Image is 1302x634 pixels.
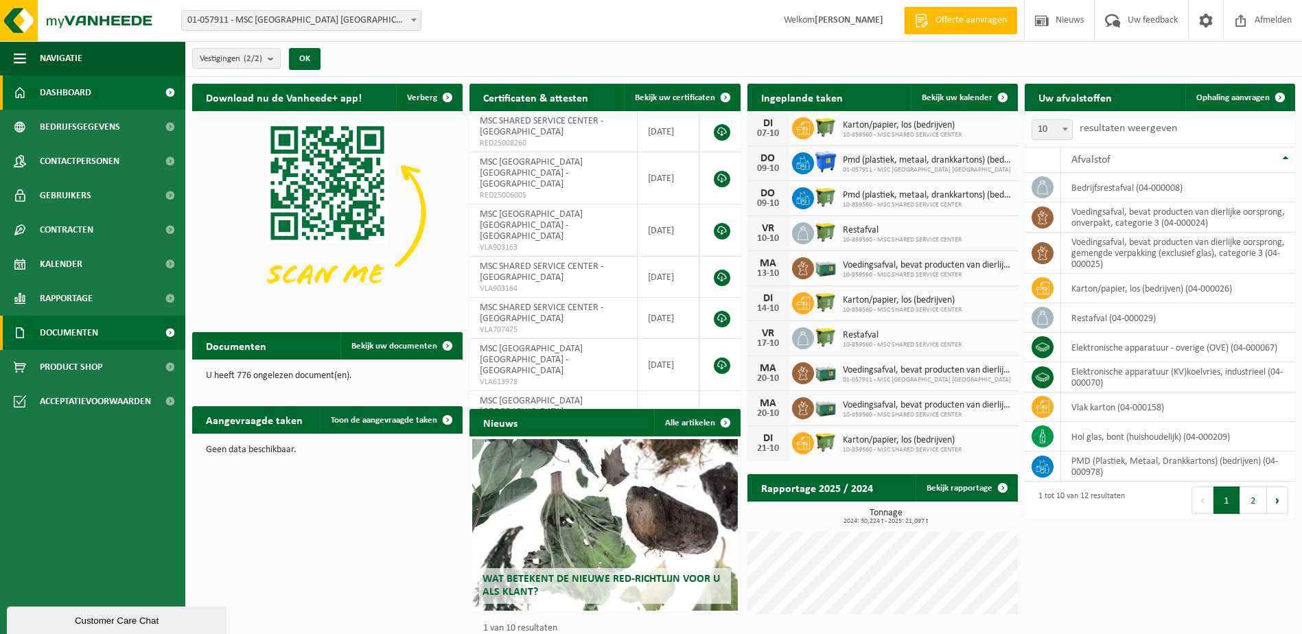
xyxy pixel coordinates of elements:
img: WB-1100-HPE-GN-51 [814,220,837,244]
span: Karton/papier, los (bedrijven) [843,295,962,306]
div: 20-10 [754,374,782,384]
span: Bekijk uw kalender [922,93,992,102]
h2: Aangevraagde taken [192,406,316,433]
a: Bekijk rapportage [916,474,1016,502]
a: Wat betekent de nieuwe RED-richtlijn voor u als klant? [472,439,737,611]
span: Navigatie [40,41,82,75]
td: bedrijfsrestafval (04-000008) [1061,173,1295,202]
span: Vestigingen [200,49,262,69]
td: [DATE] [638,257,700,298]
span: 01-057911 - MSC BELGIUM NV - ANTWERPEN [182,11,421,30]
td: hol glas, bont (huishoudelijk) (04-000209) [1061,422,1295,451]
span: RED25008260 [480,138,627,149]
div: MA [754,258,782,269]
span: Offerte aanvragen [932,14,1010,27]
span: MSC [GEOGRAPHIC_DATA] [GEOGRAPHIC_DATA] - [GEOGRAPHIC_DATA] [480,396,583,428]
td: karton/papier, los (bedrijven) (04-000026) [1061,274,1295,303]
span: Contracten [40,213,93,247]
iframe: chat widget [7,604,229,634]
div: 09-10 [754,199,782,209]
span: Verberg [407,93,437,102]
h3: Tonnage [754,508,1018,525]
span: 01-057911 - MSC [GEOGRAPHIC_DATA] [GEOGRAPHIC_DATA] [843,376,1011,384]
span: Bekijk uw certificaten [635,93,715,102]
td: vlak karton (04-000158) [1061,392,1295,422]
span: VLA707475 [480,325,627,336]
img: PB-LB-0680-HPE-GN-01 [814,360,837,384]
span: VLA613978 [480,377,627,388]
h2: Nieuws [469,409,531,436]
span: 10 [1032,120,1072,139]
span: Voedingsafval, bevat producten van dierlijke oorsprong, gemengde verpakking (exc... [843,260,1011,271]
div: 07-10 [754,129,782,139]
span: 10 [1032,119,1073,140]
button: Verberg [396,84,461,111]
button: Next [1267,486,1288,514]
span: 01-057911 - MSC BELGIUM NV - ANTWERPEN [181,10,421,31]
span: Product Shop [40,350,102,384]
td: [DATE] [638,298,700,339]
span: Restafval [843,225,962,236]
a: Offerte aanvragen [904,7,1017,34]
div: MA [754,398,782,409]
span: RED25006005 [480,190,627,201]
img: WB-1100-HPE-BE-04 [814,150,837,174]
td: elektronische apparatuur - overige (OVE) (04-000067) [1061,333,1295,362]
a: Bekijk uw kalender [911,84,1016,111]
span: 10-859560 - MSC SHARED SERVICE CENTER [843,131,962,139]
a: Alle artikelen [654,409,739,436]
span: Afvalstof [1071,154,1111,165]
span: Pmd (plastiek, metaal, drankkartons) (bedrijven) [843,155,1011,166]
img: Download de VHEPlus App [192,111,463,314]
td: [DATE] [638,391,700,454]
span: 2024: 30,224 t - 2025: 21,097 t [754,518,1018,525]
span: 10-859560 - MSC SHARED SERVICE CENTER [843,306,962,314]
div: DO [754,188,782,199]
div: 09-10 [754,164,782,174]
span: MSC SHARED SERVICE CENTER - [GEOGRAPHIC_DATA] [480,116,603,137]
span: Karton/papier, los (bedrijven) [843,435,962,446]
label: resultaten weergeven [1080,123,1177,134]
td: [DATE] [638,204,700,257]
td: [DATE] [638,111,700,152]
span: MSC [GEOGRAPHIC_DATA] [GEOGRAPHIC_DATA] - [GEOGRAPHIC_DATA] [480,344,583,376]
div: 21-10 [754,444,782,454]
span: 10-859560 - MSC SHARED SERVICE CENTER [843,201,1011,209]
td: [DATE] [638,152,700,204]
span: Toon de aangevraagde taken [331,416,437,425]
td: PMD (Plastiek, Metaal, Drankkartons) (bedrijven) (04-000978) [1061,451,1295,482]
a: Ophaling aanvragen [1185,84,1294,111]
span: VLA903163 [480,242,627,253]
img: WB-1100-HPE-GN-51 [814,115,837,139]
h2: Ingeplande taken [747,84,857,110]
div: VR [754,223,782,234]
h2: Certificaten & attesten [469,84,602,110]
span: MSC [GEOGRAPHIC_DATA] [GEOGRAPHIC_DATA] - [GEOGRAPHIC_DATA] [480,157,583,189]
div: 1 tot 10 van 12 resultaten [1032,485,1125,515]
span: Karton/papier, los (bedrijven) [843,120,962,131]
div: DI [754,118,782,129]
button: OK [289,48,321,70]
div: DI [754,433,782,444]
p: U heeft 776 ongelezen document(en). [206,371,449,381]
span: Voedingsafval, bevat producten van dierlijke oorsprong, onverpakt, categorie 3 [843,365,1011,376]
td: voedingsafval, bevat producten van dierlijke oorsprong, onverpakt, categorie 3 (04-000024) [1061,202,1295,233]
span: Pmd (plastiek, metaal, drankkartons) (bedrijven) [843,190,1011,201]
td: restafval (04-000029) [1061,303,1295,333]
span: Rapportage [40,281,93,316]
a: Toon de aangevraagde taken [320,406,461,434]
span: Bedrijfsgegevens [40,110,120,144]
span: Dashboard [40,75,91,110]
span: Documenten [40,316,98,350]
button: Previous [1191,486,1213,514]
span: Bekijk uw documenten [351,342,437,351]
div: 17-10 [754,339,782,349]
button: 2 [1240,486,1267,514]
span: Acceptatievoorwaarden [40,384,151,419]
div: 10-10 [754,234,782,244]
td: voedingsafval, bevat producten van dierlijke oorsprong, gemengde verpakking (exclusief glas), cat... [1061,233,1295,274]
count: (2/2) [244,54,262,63]
h2: Rapportage 2025 / 2024 [747,474,887,501]
h2: Documenten [192,332,280,359]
